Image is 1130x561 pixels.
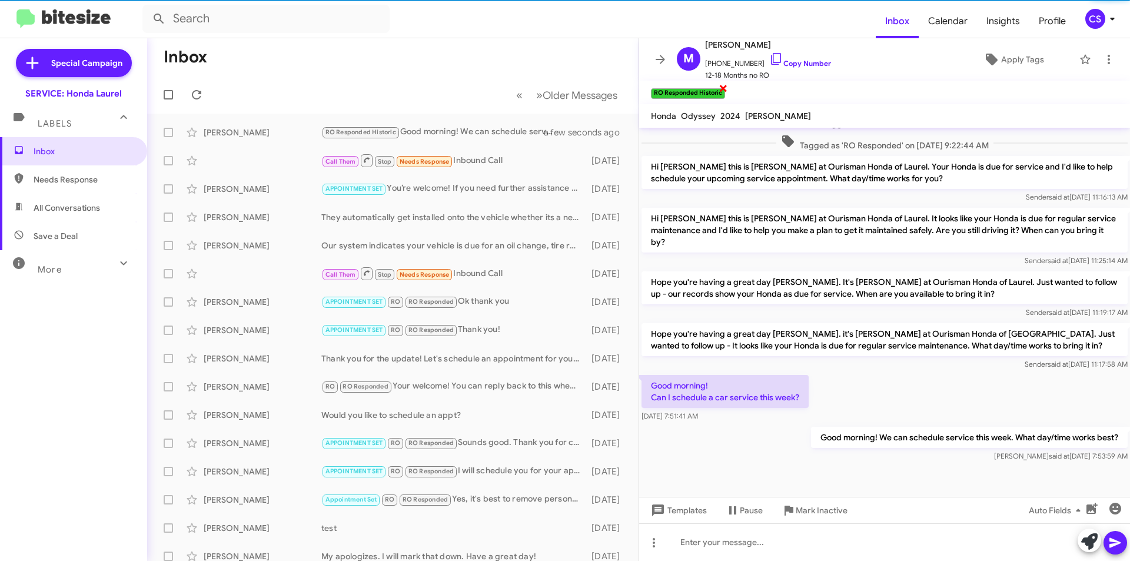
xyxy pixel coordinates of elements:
[204,183,321,195] div: [PERSON_NAME]
[1085,9,1105,29] div: CS
[391,439,400,447] span: RO
[325,383,335,390] span: RO
[391,326,400,334] span: RO
[811,427,1128,448] p: Good morning! We can schedule service this week. What day/time works best?
[586,240,629,251] div: [DATE]
[34,174,134,185] span: Needs Response
[1025,256,1128,265] span: Sender [DATE] 11:25:14 AM
[509,83,530,107] button: Previous
[876,4,919,38] a: Inbox
[204,494,321,506] div: [PERSON_NAME]
[1075,9,1117,29] button: CS
[543,89,617,102] span: Older Messages
[1048,256,1068,265] span: said at
[325,185,383,192] span: APPOINTMENT SET
[1026,308,1128,317] span: Sender [DATE] 11:19:17 AM
[38,264,62,275] span: More
[586,296,629,308] div: [DATE]
[325,496,377,503] span: Appointment Set
[408,467,454,475] span: RO Responded
[516,88,523,102] span: «
[400,271,450,278] span: Needs Response
[321,182,586,195] div: You’re welcome! If you need further assistance or have any questions, just let me know.
[321,436,586,450] div: Sounds good. Thank you for confirming your appt. We'll see you [DATE].
[639,500,716,521] button: Templates
[325,467,383,475] span: APPOINTMENT SET
[325,271,356,278] span: Call Them
[321,153,586,168] div: Inbound Call
[1029,500,1085,521] span: Auto Fields
[408,439,454,447] span: RO Responded
[378,158,392,165] span: Stop
[586,353,629,364] div: [DATE]
[705,52,831,69] span: [PHONE_NUMBER]
[204,353,321,364] div: [PERSON_NAME]
[994,452,1128,460] span: [PERSON_NAME] [DATE] 7:53:59 AM
[1026,192,1128,201] span: Sender [DATE] 11:16:13 AM
[586,494,629,506] div: [DATE]
[1049,308,1069,317] span: said at
[769,59,831,68] a: Copy Number
[385,496,394,503] span: RO
[586,183,629,195] div: [DATE]
[51,57,122,69] span: Special Campaign
[642,208,1128,253] p: Hi [PERSON_NAME] this is [PERSON_NAME] at Ourisman Honda of Laurel. It looks like your Honda is d...
[1049,192,1069,201] span: said at
[977,4,1029,38] a: Insights
[586,437,629,449] div: [DATE]
[321,493,586,506] div: Yes, it's best to remove personal items from the interior before detailing. This ensures a thorou...
[719,81,728,95] span: ×
[343,383,388,390] span: RO Responded
[142,5,390,33] input: Search
[204,211,321,223] div: [PERSON_NAME]
[408,298,454,306] span: RO Responded
[321,353,586,364] div: Thank you for the update! Let's schedule an appointment for your Honda Civic Sport's maintenance....
[1019,500,1095,521] button: Auto Fields
[642,411,698,420] span: [DATE] 7:51:41 AM
[642,375,809,408] p: Good morning! Can I schedule a car service this week?
[34,202,100,214] span: All Conversations
[321,464,586,478] div: I will schedule you for your appt at 9am appointment [DATE][DATE]. We can also arrange shuttle se...
[510,83,624,107] nav: Page navigation example
[321,266,586,281] div: Inbound Call
[204,409,321,421] div: [PERSON_NAME]
[651,88,725,99] small: RO Responded Historic
[164,48,207,67] h1: Inbox
[321,211,586,223] div: They automatically get installed onto the vehicle whether its a new car or used car.
[529,83,624,107] button: Next
[321,323,586,337] div: Thank you!
[716,500,772,521] button: Pause
[325,158,356,165] span: Call Them
[796,500,847,521] span: Mark Inactive
[321,125,559,139] div: Good morning! We can schedule service this week. What day/time works best?
[586,522,629,534] div: [DATE]
[705,38,831,52] span: [PERSON_NAME]
[559,127,629,138] div: a few seconds ago
[16,49,132,77] a: Special Campaign
[408,326,454,334] span: RO Responded
[391,467,400,475] span: RO
[204,381,321,393] div: [PERSON_NAME]
[204,466,321,477] div: [PERSON_NAME]
[642,156,1128,189] p: Hi [PERSON_NAME] this is [PERSON_NAME] at Ourisman Honda of Laurel. Your Honda is due for service...
[325,298,383,306] span: APPOINTMENT SET
[378,271,392,278] span: Stop
[586,268,629,280] div: [DATE]
[536,88,543,102] span: »
[649,500,707,521] span: Templates
[772,500,857,521] button: Mark Inactive
[681,111,716,121] span: Odyssey
[1049,452,1069,460] span: said at
[321,522,586,534] div: test
[321,295,586,308] div: Ok thank you
[1001,49,1044,70] span: Apply Tags
[1025,360,1128,369] span: Sender [DATE] 11:17:58 AM
[321,409,586,421] div: Would you like to schedule an appt?
[586,381,629,393] div: [DATE]
[321,380,586,393] div: Your welcome! You can reply back to this whenever you have time to come by and well get you sched...
[321,240,586,251] div: Our system indicates your vehicle is due for an oil change, tire rotation, brake inspection, and ...
[683,49,694,68] span: M
[953,49,1073,70] button: Apply Tags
